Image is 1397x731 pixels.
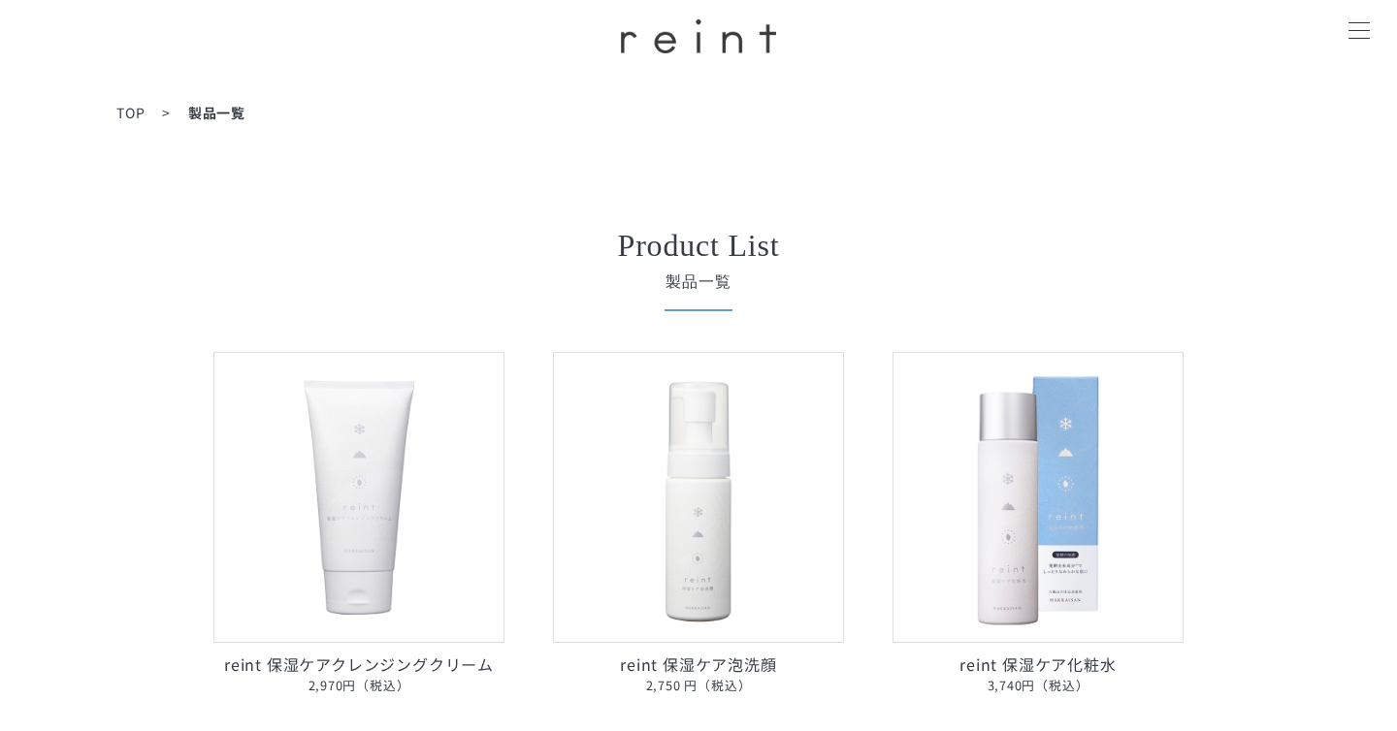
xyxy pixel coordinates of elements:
img: reint 保湿ケア泡洗顔 [553,352,844,643]
span: 2,970円（税込） [213,676,504,696]
span: 製品一覧 [262,270,1135,294]
h2: Product List [262,230,1135,261]
a: reint 保湿ケア泡洗顔 reint 保湿ケア泡洗顔2,750 円（税込） [553,352,844,696]
p: reint 保湿ケア泡洗顔 [553,652,844,696]
p: reint 保湿ケアクレンジングクリーム [213,652,504,696]
img: reint 保湿ケアクレンジングクリーム [213,352,504,643]
span: 2,750 円（税込） [553,676,844,696]
p: reint 保湿ケア化粧水 [893,652,1184,696]
span: 3,740円（税込） [893,676,1184,696]
a: reint 保湿ケア化粧水 reint 保湿ケア化粧水3,740円（税込） [893,352,1184,696]
img: reint 保湿ケア化粧水 [893,352,1184,643]
img: ロゴ [621,19,776,53]
a: reint 保湿ケアクレンジングクリーム reint 保湿ケアクレンジングクリーム2,970円（税込） [213,352,504,696]
a: TOP [116,103,145,122]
